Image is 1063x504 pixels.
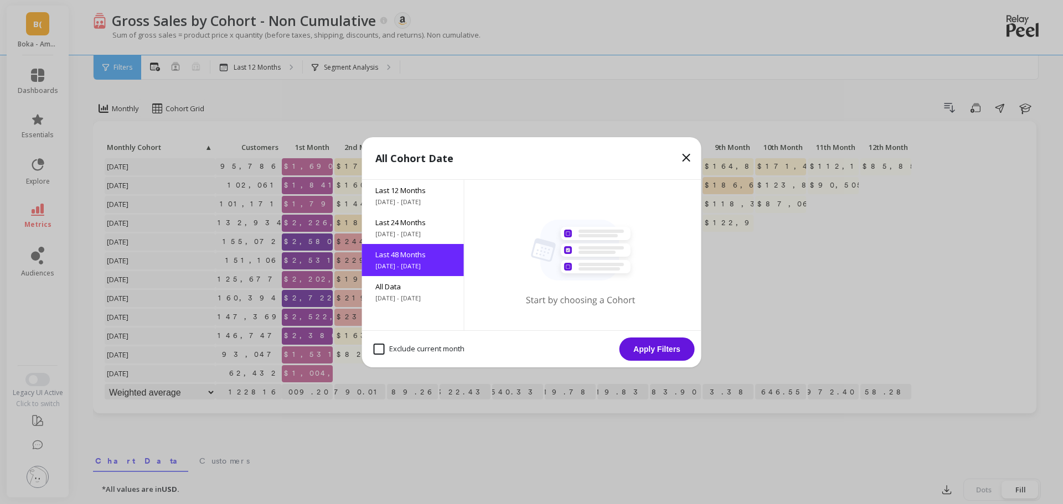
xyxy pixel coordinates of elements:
[375,294,451,303] span: [DATE] - [DATE]
[375,198,451,206] span: [DATE] - [DATE]
[375,230,451,238] span: [DATE] - [DATE]
[375,185,451,195] span: Last 12 Months
[375,282,451,292] span: All Data
[374,344,465,355] span: Exclude current month
[620,337,695,361] button: Apply Filters
[375,150,453,166] p: All Cohort Date
[375,250,451,259] span: Last 48 Months
[375,217,451,227] span: Last 24 Months
[375,262,451,271] span: [DATE] - [DATE]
